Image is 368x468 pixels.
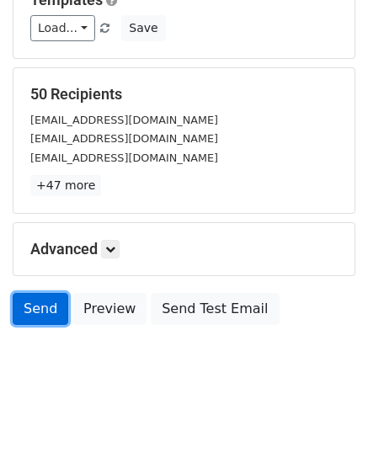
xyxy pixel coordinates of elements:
[30,15,95,41] a: Load...
[284,387,368,468] iframe: Chat Widget
[30,152,218,164] small: [EMAIL_ADDRESS][DOMAIN_NAME]
[30,240,338,258] h5: Advanced
[121,15,165,41] button: Save
[151,293,279,325] a: Send Test Email
[30,85,338,104] h5: 50 Recipients
[72,293,147,325] a: Preview
[13,293,68,325] a: Send
[30,114,218,126] small: [EMAIL_ADDRESS][DOMAIN_NAME]
[30,132,218,145] small: [EMAIL_ADDRESS][DOMAIN_NAME]
[30,175,101,196] a: +47 more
